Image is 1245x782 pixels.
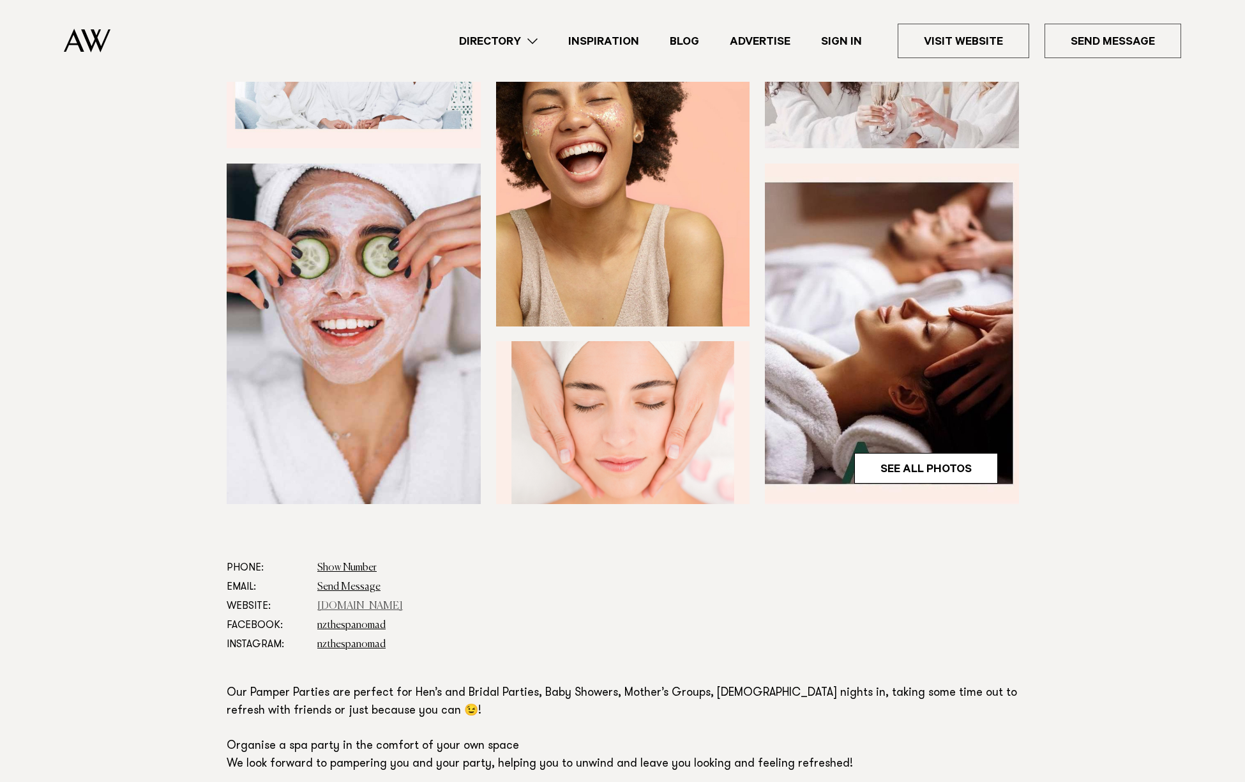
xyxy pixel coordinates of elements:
img: Auckland Weddings Logo [64,29,110,52]
a: Inspiration [553,33,654,50]
a: Advertise [714,33,806,50]
a: nzthespanomad [317,640,386,650]
a: Send Message [317,582,381,592]
dt: Website: [227,597,307,616]
dt: Instagram: [227,635,307,654]
p: Our Pamper Parties are perfect for Hen’s and Bridal Parties, Baby Showers, Mother’s Groups, [DEMO... [227,685,1018,774]
a: Send Message [1045,24,1181,58]
dt: Facebook: [227,616,307,635]
a: nzthespanomad [317,620,386,631]
a: Show Number [317,563,377,573]
a: Visit Website [898,24,1029,58]
dt: Phone: [227,558,307,578]
a: Directory [444,33,553,50]
a: Sign In [806,33,877,50]
a: Blog [654,33,714,50]
a: See All Photos [854,453,998,484]
dt: Email: [227,578,307,597]
a: [DOMAIN_NAME] [317,601,403,611]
